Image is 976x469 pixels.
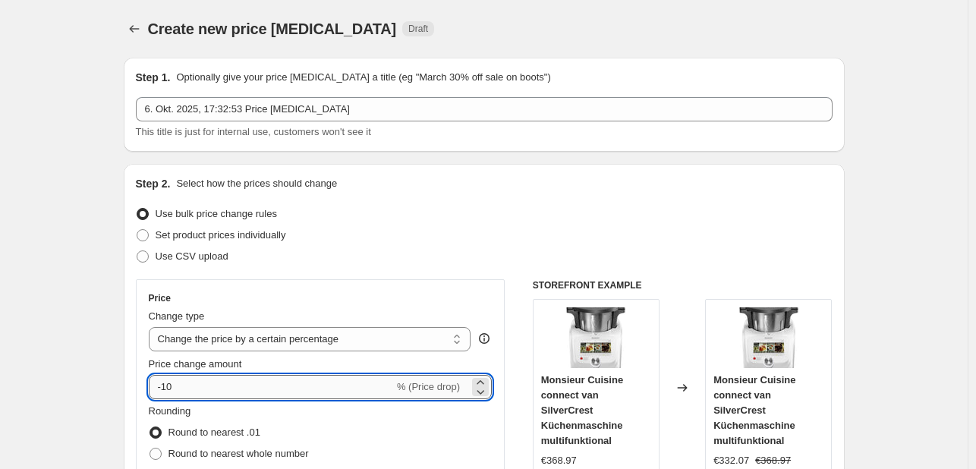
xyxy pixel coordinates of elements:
div: help [477,331,492,346]
input: 30% off holiday sale [136,97,833,121]
span: This title is just for internal use, customers won't see it [136,126,371,137]
div: €368.97 [541,453,577,468]
h3: Price [149,292,171,304]
img: 61GSieBGYtL_80x.jpg [565,307,626,368]
span: Monsieur Cuisine connect van SilverCrest Küchenmaschine multifunktional [713,374,795,446]
p: Optionally give your price [MEDICAL_DATA] a title (eg "March 30% off sale on boots") [176,70,550,85]
div: €332.07 [713,453,749,468]
h2: Step 2. [136,176,171,191]
span: Round to nearest whole number [168,448,309,459]
h2: Step 1. [136,70,171,85]
span: Create new price [MEDICAL_DATA] [148,20,397,37]
span: Use bulk price change rules [156,208,277,219]
span: Price change amount [149,358,242,370]
strike: €368.97 [755,453,791,468]
input: -15 [149,375,394,399]
span: Use CSV upload [156,250,228,262]
button: Price change jobs [124,18,145,39]
h6: STOREFRONT EXAMPLE [533,279,833,291]
span: Monsieur Cuisine connect van SilverCrest Küchenmaschine multifunktional [541,374,623,446]
span: Draft [408,23,428,35]
span: % (Price drop) [397,381,460,392]
span: Round to nearest .01 [168,427,260,438]
span: Set product prices individually [156,229,286,241]
span: Rounding [149,405,191,417]
img: 61GSieBGYtL_80x.jpg [738,307,799,368]
p: Select how the prices should change [176,176,337,191]
span: Change type [149,310,205,322]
